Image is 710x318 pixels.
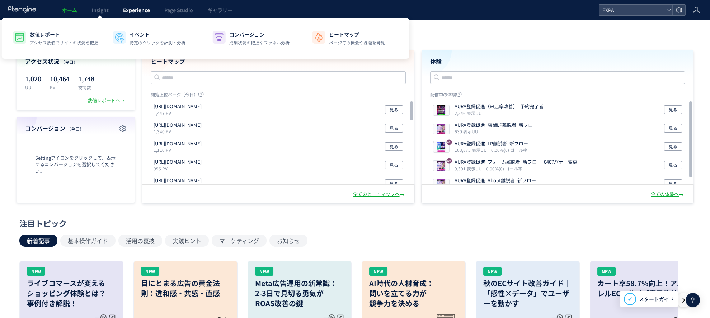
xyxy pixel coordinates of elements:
[491,147,527,153] i: 0.00%(0) ゴール率
[255,278,344,308] h3: Meta広告運用の新常識： 2-3日で見切る勇気が ROAS改善の鍵
[154,128,204,134] p: 1,340 PV
[390,161,398,169] span: 見る
[455,103,544,110] p: AURA登録促進（来店率改善）_予約完了者
[88,97,126,104] div: 数値レポートへ
[430,57,685,66] h4: 体験
[255,267,273,276] div: NEW
[385,179,403,188] button: 見る
[60,235,116,247] button: 基本操作ガイド
[154,103,202,110] p: https://mypage.expa-official.jp/home
[154,159,202,165] p: https://mypage.expa-official.jp/reserve/schedule/2/8
[600,5,664,15] span: EXPA
[154,122,202,129] p: https://mypage.expa-official.jp/reserve/schedule/1/9
[118,235,162,247] button: 活用の裏技
[141,278,230,298] h3: 目にとまる広告の黄金法則：違和感・共感・直感
[483,267,502,276] div: NEW
[664,161,682,169] button: 見る
[154,177,202,184] p: https://mypage.expa-official.jp/activity
[27,267,45,276] div: NEW
[390,142,398,151] span: 見る
[164,6,193,14] span: Page Studio
[67,126,84,132] span: （今日）
[207,6,232,14] span: ギャラリー
[385,142,403,151] button: 見る
[669,124,677,132] span: 見る
[651,191,685,198] div: 全ての体験へ
[669,105,677,114] span: 見る
[455,177,536,184] p: AURA登録促進_About離脱者_新フロー
[385,105,403,114] button: 見る
[269,235,307,247] button: お知らせ
[385,161,403,169] button: 見る
[19,218,687,229] div: 注目トピック
[50,84,70,90] p: PV
[455,140,528,147] p: AURA登録促進_LP離脱者_新フロー
[433,179,449,189] img: 0701aacfd7c65e3426559fee5f06ae011756779264581.png
[154,147,204,153] p: 1,110 PV
[664,105,682,114] button: 見る
[25,57,126,66] h4: アクセス状況
[61,59,78,65] span: （今日）
[455,122,537,129] p: AURA登録促進_店舗LP離脱者_新フロー
[669,179,677,188] span: 見る
[50,73,70,84] p: 10,464
[664,179,682,188] button: 見る
[486,165,522,172] i: 0.00%(0) ゴール率
[390,179,398,188] span: 見る
[433,105,449,115] img: 65598049d72b025cc30fd7b73a1a9c3b1756779359019.png
[25,84,41,90] p: UU
[455,147,490,153] i: 163,875 表示UU
[151,57,406,66] h4: ヒートマップ
[597,267,616,276] div: NEW
[78,73,94,84] p: 1,748
[91,6,109,14] span: Insight
[27,278,116,308] h3: ライブコマースが変える ショッピング体験とは？ 事例付き解説！
[229,39,290,46] p: 成果状況の把握やファネル分析
[390,105,398,114] span: 見る
[483,278,572,308] h3: 秋のECサイト改善ガイド｜「感性×データ」でユーザーを動かす
[369,278,458,308] h3: AI時代の人材育成： 問いを立てる力が 競争力を決める
[62,6,77,14] span: ホーム
[329,31,385,38] p: ヒートマップ
[212,235,267,247] button: マーケティング
[19,235,57,247] button: 新着記事
[154,140,202,147] p: https://mypage.expa-official.jp/reserve
[78,84,94,90] p: 訪問数
[455,184,478,190] i: 800 表示UU
[141,267,159,276] div: NEW
[30,39,98,46] p: アクセス数値でサイトの状況を把握
[369,267,387,276] div: NEW
[229,31,290,38] p: コンバージョン
[154,165,204,172] p: 955 PV
[123,6,150,14] span: Experience
[25,124,126,132] h4: コンバージョン
[154,184,204,190] p: 740 PV
[151,91,406,100] p: 閲覧上位ページ（今日）
[154,110,204,116] p: 1,447 PV
[430,91,685,100] p: 配信中の体験
[25,155,126,175] span: Settingアイコンをクリックして、表示するコンバージョンを選択してください。
[669,142,677,151] span: 見る
[25,73,41,84] p: 1,020
[433,142,449,152] img: 66b177c6cd3d2f033d1489ee0ee7649c1756779183445.png
[664,124,682,132] button: 見る
[329,39,385,46] p: ページ毎の機会や課題を発見
[639,295,674,303] span: スタートガイド
[669,161,677,169] span: 見る
[385,124,403,132] button: 見る
[433,124,449,134] img: 4a93de73c5e47388ac0add52df087b6a1756779316843.png
[455,128,478,134] i: 630 表示UU
[433,161,449,171] img: e3d6dc08c4e3554f28a2346a7bca91611756779221651.png
[130,31,185,38] p: イベント
[165,235,209,247] button: 実践ヒント
[455,110,482,116] i: 2,546 表示UU
[390,124,398,132] span: 見る
[130,39,185,46] p: 特定のクリックを計測・分析
[664,142,682,151] button: 見る
[597,278,686,298] h3: カート率58.7%向上！アパレルECのサイズ表示改善術
[353,191,406,198] div: 全てのヒートマップへ
[30,31,98,38] p: 数値レポート
[455,165,485,172] i: 9,301 表示UU
[455,159,577,165] p: AURA登録促進_フォーム離脱者_新フロー_0407バナー変更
